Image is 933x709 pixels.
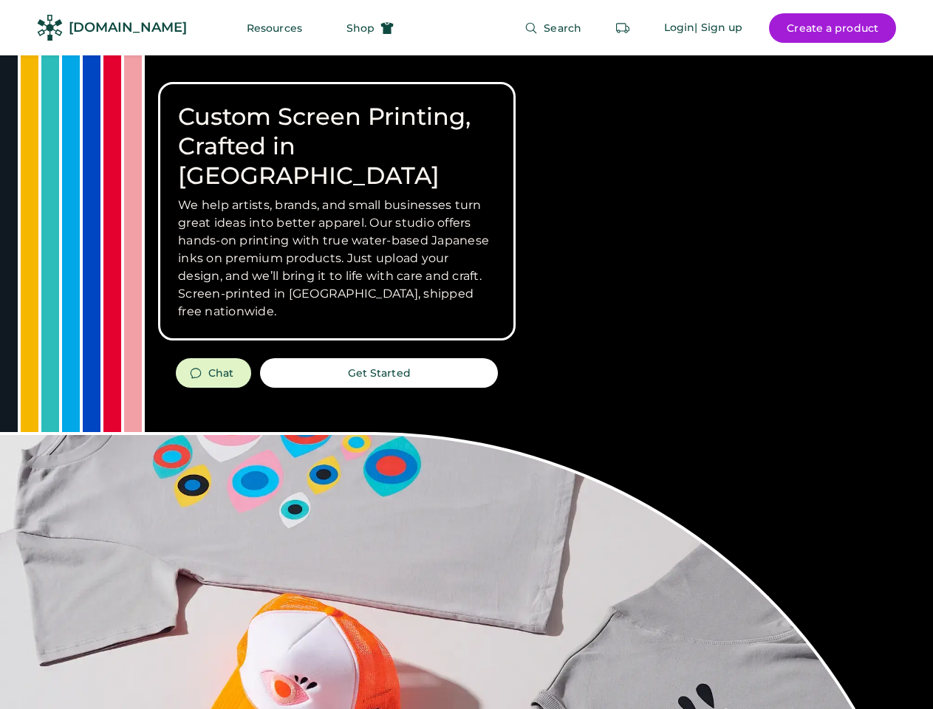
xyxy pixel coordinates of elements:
[608,13,638,43] button: Retrieve an order
[507,13,599,43] button: Search
[694,21,742,35] div: | Sign up
[229,13,320,43] button: Resources
[346,23,375,33] span: Shop
[178,102,496,191] h1: Custom Screen Printing, Crafted in [GEOGRAPHIC_DATA]
[329,13,411,43] button: Shop
[69,18,187,37] div: [DOMAIN_NAME]
[769,13,896,43] button: Create a product
[37,15,63,41] img: Rendered Logo - Screens
[178,196,496,321] h3: We help artists, brands, and small businesses turn great ideas into better apparel. Our studio of...
[260,358,498,388] button: Get Started
[544,23,581,33] span: Search
[664,21,695,35] div: Login
[176,358,251,388] button: Chat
